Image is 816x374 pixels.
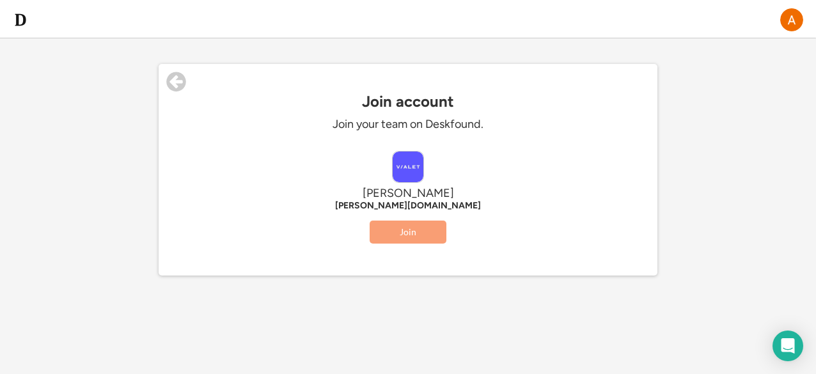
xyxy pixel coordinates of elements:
img: vialet.eu [393,152,423,182]
div: Join your team on Deskfound. [216,117,600,132]
div: Join account [159,93,657,111]
img: ACg8ocLq6o6eZyKF68YmYILeN0v94qKcVUfKVYcDI3bDg2j9dOko5A=s96-c [780,8,803,31]
div: [PERSON_NAME][DOMAIN_NAME] [216,201,600,211]
div: [PERSON_NAME] [216,186,600,201]
button: Join [370,221,446,244]
div: Open Intercom Messenger [773,331,803,361]
img: d-whitebg.png [13,12,28,27]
